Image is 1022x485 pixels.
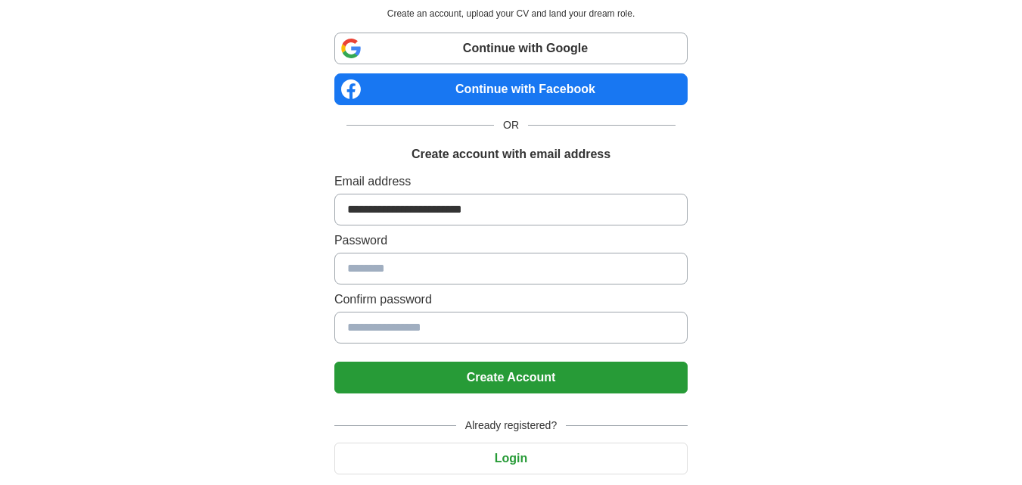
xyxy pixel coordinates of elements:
label: Confirm password [334,291,688,309]
label: Password [334,232,688,250]
a: Continue with Facebook [334,73,688,105]
p: Create an account, upload your CV and land your dream role. [337,7,685,20]
button: Login [334,443,688,474]
span: OR [494,117,528,133]
a: Continue with Google [334,33,688,64]
label: Email address [334,173,688,191]
a: Login [334,452,688,465]
h1: Create account with email address [412,145,610,163]
span: Already registered? [456,418,566,434]
button: Create Account [334,362,688,393]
